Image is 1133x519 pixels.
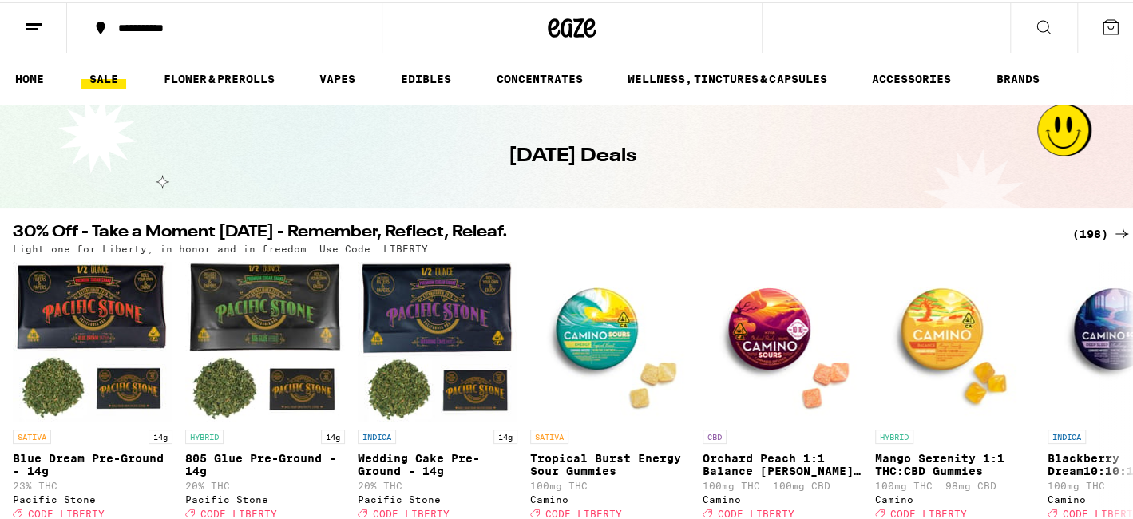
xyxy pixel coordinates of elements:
[530,427,568,442] p: SATIVA
[28,506,105,517] span: CODE LIBERTY
[311,67,363,86] a: VAPES
[358,427,396,442] p: INDICA
[864,67,959,86] a: ACCESSORIES
[321,427,345,442] p: 14g
[358,478,517,489] p: 20% THC
[875,259,1035,419] img: Camino - Mango Serenity 1:1 THC:CBD Gummies
[620,67,834,86] a: WELLNESS, TINCTURES & CAPSULES
[373,506,450,517] span: CODE LIBERTY
[13,492,172,502] div: Pacific Stone
[156,67,283,86] a: FLOWER & PREROLLS
[13,478,172,489] p: 23% THC
[703,259,862,419] img: Camino - Orchard Peach 1:1 Balance Sours Gummies
[358,450,517,475] p: Wedding Cake Pre-Ground - 14g
[81,67,126,86] a: SALE
[200,506,277,517] span: CODE LIBERTY
[393,67,459,86] a: EDIBLES
[13,427,51,442] p: SATIVA
[185,492,345,502] div: Pacific Stone
[875,492,1035,502] div: Camino
[703,427,727,442] p: CBD
[17,11,122,24] span: Hi. Need any help?
[703,478,862,489] p: 100mg THC: 100mg CBD
[530,492,690,502] div: Camino
[1048,427,1086,442] p: INDICA
[185,478,345,489] p: 20% THC
[530,259,690,419] img: Camino - Tropical Burst Energy Sour Gummies
[493,427,517,442] p: 14g
[358,492,517,502] div: Pacific Stone
[13,222,1053,241] h2: 30% Off - Take a Moment [DATE] - Remember, Reflect, Releaf.
[185,259,345,419] img: Pacific Stone - 805 Glue Pre-Ground - 14g
[988,67,1048,86] a: BRANDS
[489,67,591,86] a: CONCENTRATES
[358,259,517,419] img: Pacific Stone - Wedding Cake Pre-Ground - 14g
[718,506,794,517] span: CODE LIBERTY
[703,450,862,475] p: Orchard Peach 1:1 Balance [PERSON_NAME] Gummies
[875,478,1035,489] p: 100mg THC: 98mg CBD
[890,506,967,517] span: CODE LIBERTY
[1072,222,1131,241] a: (198)
[13,450,172,475] p: Blue Dream Pre-Ground - 14g
[149,427,172,442] p: 14g
[875,427,913,442] p: HYBRID
[545,506,622,517] span: CODE LIBERTY
[509,141,636,168] h1: [DATE] Deals
[185,427,224,442] p: HYBRID
[185,450,345,475] p: 805 Glue Pre-Ground - 14g
[703,492,862,502] div: Camino
[7,67,52,86] a: HOME
[530,450,690,475] p: Tropical Burst Energy Sour Gummies
[13,241,428,252] p: Light one for Liberty, in honor and in freedom. Use Code: LIBERTY
[530,478,690,489] p: 100mg THC
[13,259,172,419] img: Pacific Stone - Blue Dream Pre-Ground - 14g
[875,450,1035,475] p: Mango Serenity 1:1 THC:CBD Gummies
